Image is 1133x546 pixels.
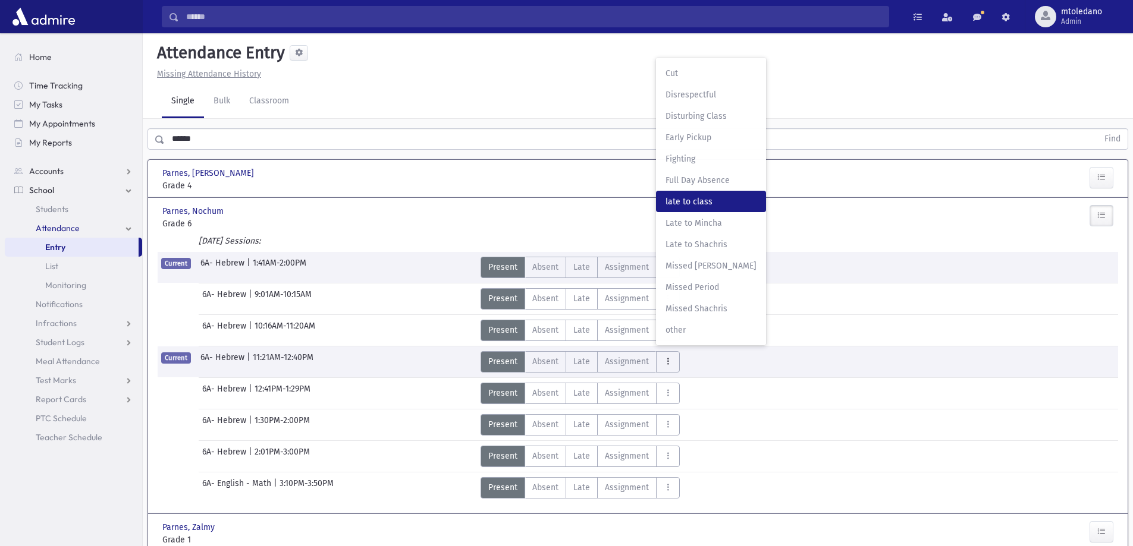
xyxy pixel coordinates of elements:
span: Present [488,261,517,273]
span: Present [488,450,517,462]
span: Late [573,324,590,336]
span: Parnes, [PERSON_NAME] [162,167,256,179]
span: Late to Mincha [666,217,757,229]
span: Grade 1 [162,534,311,546]
a: Accounts [5,162,142,181]
span: 3:10PM-3:50PM [280,477,334,498]
span: Infractions [36,318,77,329]
a: Bulk [204,85,240,118]
span: other [666,324,757,336]
span: Full Day Absence [666,174,757,187]
span: Present [488,387,517,399]
span: My Tasks [29,99,62,110]
span: Teacher Schedule [36,432,102,443]
span: Absent [532,355,558,368]
span: Absent [532,292,558,305]
div: AttTypes [481,320,680,341]
span: School [29,185,54,195]
span: Monitoring [45,280,86,291]
span: Early Pickup [666,131,757,144]
span: Late to Shachris [666,238,757,251]
span: | [247,351,253,373]
span: Accounts [29,166,64,176]
div: AttTypes [481,257,680,278]
a: Classroom [240,85,299,118]
span: Time Tracking [29,80,83,91]
span: Present [488,324,517,336]
span: Late [573,261,590,273]
a: School [5,181,142,200]
input: Search [179,6,889,27]
div: AttTypes [481,414,680,435]
span: Absent [532,450,558,462]
span: Assignment [605,355,649,368]
span: | [247,257,253,278]
span: Late [573,387,590,399]
span: Entry [45,242,65,253]
div: AttTypes [481,288,680,310]
a: Single [162,85,204,118]
span: Fighting [666,153,757,165]
a: Report Cards [5,390,142,409]
span: Disrespectful [666,89,757,101]
h5: Attendance Entry [152,43,285,63]
a: Attendance [5,219,142,238]
span: Late [573,355,590,368]
span: 6A- Hebrew [202,414,249,435]
span: Missed [PERSON_NAME] [666,260,757,272]
span: 12:41PM-1:29PM [255,383,310,404]
a: Missing Attendance History [152,69,261,79]
a: PTC Schedule [5,409,142,428]
span: Disturbing Class [666,110,757,122]
span: Test Marks [36,375,76,386]
span: Report Cards [36,394,86,405]
span: Assignment [605,292,649,305]
span: 2:01PM-3:00PM [255,446,310,467]
span: Students [36,204,68,214]
span: Meal Attendance [36,356,100,367]
span: 6A- Hebrew [200,257,247,278]
span: | [249,414,255,435]
a: Teacher Schedule [5,428,142,447]
span: Assignment [605,418,649,431]
a: List [5,257,142,276]
span: Absent [532,481,558,494]
span: Present [488,355,517,368]
a: My Reports [5,133,142,152]
span: Parnes, Nochum [162,205,226,217]
a: Student Logs [5,333,142,352]
span: | [249,383,255,404]
span: 6A- English - Math [202,477,274,498]
i: [DATE] Sessions: [199,236,261,246]
a: Monitoring [5,276,142,295]
a: Infractions [5,314,142,333]
span: Present [488,292,517,305]
span: Missed Period [666,281,757,293]
span: Present [488,418,517,431]
span: | [249,320,255,341]
span: Home [29,52,52,62]
span: Assignment [605,387,649,399]
span: 6A- Hebrew [202,320,249,341]
button: Find [1097,129,1128,149]
div: AttTypes [481,477,680,498]
a: Time Tracking [5,76,142,95]
a: My Appointments [5,114,142,133]
span: Absent [532,418,558,431]
span: Missed Shachris [666,302,757,315]
div: AttTypes [481,351,680,373]
span: 1:41AM-2:00PM [253,257,306,278]
span: Current [161,258,191,269]
span: Cut [666,67,757,80]
a: Notifications [5,295,142,314]
span: Assignment [605,261,649,273]
span: 11:21AM-12:40PM [253,351,313,373]
a: Students [5,200,142,219]
a: My Tasks [5,95,142,114]
span: Admin [1061,17,1102,26]
span: Student Logs [36,337,84,348]
span: Absent [532,261,558,273]
span: 1:30PM-2:00PM [255,414,310,435]
span: | [249,446,255,467]
span: | [249,288,255,310]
